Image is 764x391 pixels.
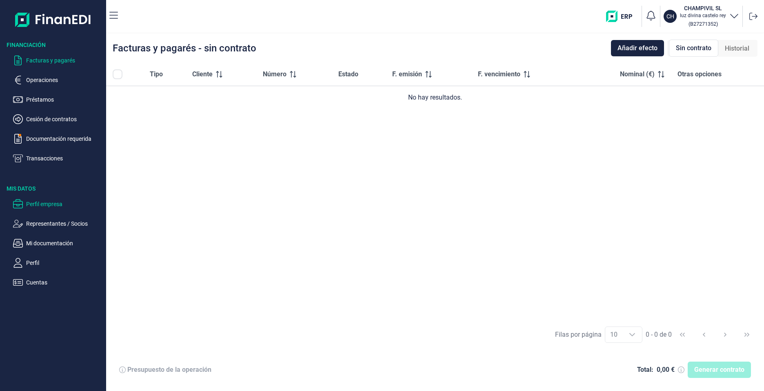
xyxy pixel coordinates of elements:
[676,43,711,53] span: Sin contrato
[611,40,664,56] button: Añadir efecto
[694,325,714,344] button: Previous Page
[338,69,358,79] span: Estado
[26,134,103,144] p: Documentación requerida
[688,21,718,27] small: Copiar cif
[737,325,757,344] button: Last Page
[150,69,163,79] span: Tipo
[113,93,757,102] div: No hay resultados.
[664,4,739,29] button: CHCHAMPIVIL SLluz divina castelo rey(B27271352)
[192,69,213,79] span: Cliente
[127,366,211,374] div: Presupuesto de la operación
[657,366,675,374] div: 0,00 €
[26,95,103,104] p: Préstamos
[113,43,256,53] div: Facturas y pagarés - sin contrato
[13,95,103,104] button: Préstamos
[725,44,749,53] span: Historial
[677,69,722,79] span: Otras opciones
[26,238,103,248] p: Mi documentación
[646,331,672,338] span: 0 - 0 de 0
[392,69,422,79] span: F. emisión
[13,153,103,163] button: Transacciones
[622,327,642,342] div: Choose
[617,43,657,53] span: Añadir efecto
[13,56,103,65] button: Facturas y pagarés
[669,40,718,57] div: Sin contrato
[13,75,103,85] button: Operaciones
[13,238,103,248] button: Mi documentación
[673,325,692,344] button: First Page
[26,114,103,124] p: Cesión de contratos
[26,56,103,65] p: Facturas y pagarés
[26,258,103,268] p: Perfil
[478,69,520,79] span: F. vencimiento
[26,75,103,85] p: Operaciones
[718,40,756,57] div: Historial
[13,258,103,268] button: Perfil
[113,69,122,79] div: All items unselected
[13,114,103,124] button: Cesión de contratos
[680,12,726,19] p: luz divina castelo rey
[13,219,103,229] button: Representantes / Socios
[13,278,103,287] button: Cuentas
[680,4,726,12] h3: CHAMPIVIL SL
[715,325,735,344] button: Next Page
[26,219,103,229] p: Representantes / Socios
[555,330,602,340] div: Filas por página
[26,153,103,163] p: Transacciones
[26,199,103,209] p: Perfil empresa
[263,69,286,79] span: Número
[666,12,674,20] p: CH
[13,134,103,144] button: Documentación requerida
[637,366,653,374] div: Total:
[13,199,103,209] button: Perfil empresa
[26,278,103,287] p: Cuentas
[620,69,655,79] span: Nominal (€)
[15,7,91,33] img: Logo de aplicación
[606,11,638,22] img: erp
